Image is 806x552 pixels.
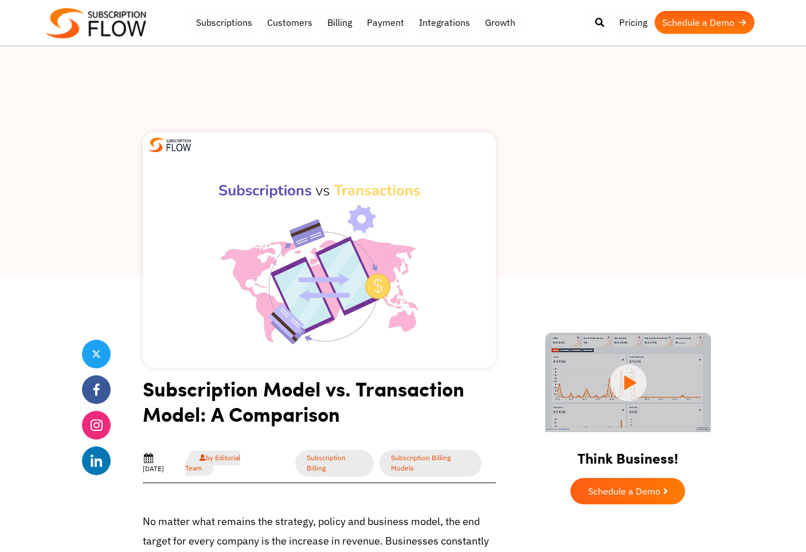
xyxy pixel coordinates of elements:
[143,452,174,474] div: [DATE]
[295,450,374,477] a: Subscription Billing
[320,11,359,34] a: Billing
[570,478,685,504] a: Schedule a Demo
[588,487,660,496] span: Schedule a Demo
[412,11,478,34] a: Integrations
[531,436,724,472] h2: Think Business!
[379,450,482,477] a: Subscription Billing Models
[655,11,754,34] a: Schedule a Demo
[189,11,260,34] a: Subscriptions
[359,11,412,34] a: Payment
[545,333,711,432] img: intro video
[612,11,655,34] a: Pricing
[260,11,320,34] a: Customers
[143,376,496,435] h1: Subscription Model vs. Transaction Model: A Comparison
[185,450,240,476] a: by Editorial Team
[478,11,523,34] a: Growth
[143,132,496,368] img: Subscription Model vs. Transaction Model
[46,8,146,38] img: Subscriptionflow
